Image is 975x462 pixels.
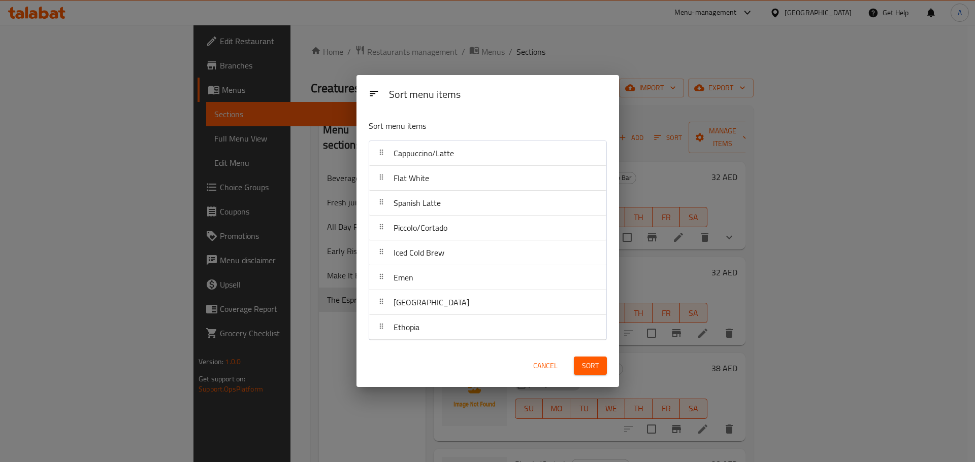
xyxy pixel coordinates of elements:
div: Spanish Latte [369,191,606,216]
div: Flat White [369,166,606,191]
span: Flat White [394,170,429,186]
div: [GEOGRAPHIC_DATA] [369,290,606,315]
div: Sort menu items [385,84,611,106]
div: Iced Cold Brew [369,240,606,265]
span: Spanish Latte [394,195,441,210]
span: Emen [394,270,413,285]
span: Iced Cold Brew [394,245,444,260]
span: Sort [582,360,599,372]
p: Sort menu items [369,120,558,132]
span: Cappuccino/Latte [394,146,454,161]
span: [GEOGRAPHIC_DATA] [394,295,469,310]
div: Piccolo/Cortado [369,216,606,240]
button: Cancel [529,357,562,375]
span: Piccolo/Cortado [394,220,447,235]
span: Ethopia [394,319,419,335]
div: Cappuccino/Latte [369,141,606,166]
button: Sort [574,357,607,375]
div: Emen [369,265,606,290]
span: Cancel [533,360,558,372]
div: Ethopia [369,315,606,340]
